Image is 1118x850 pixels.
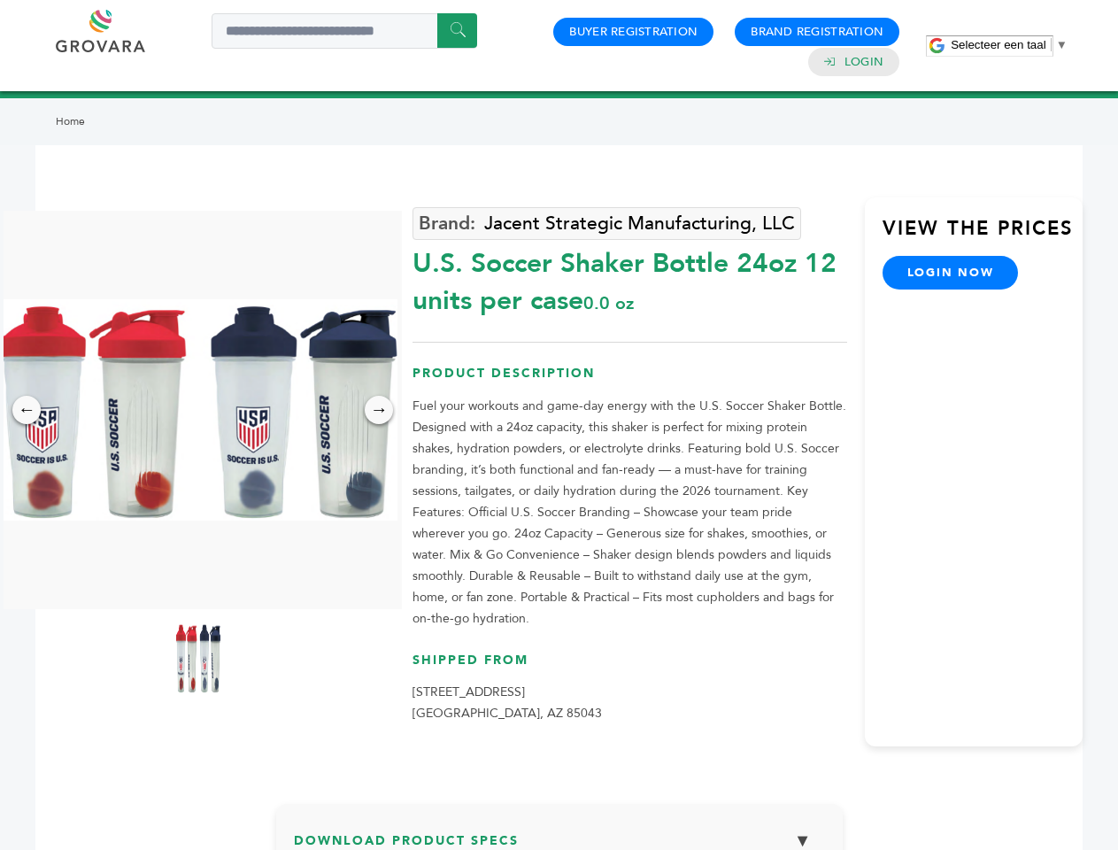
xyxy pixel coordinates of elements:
[883,215,1083,256] h3: View the Prices
[569,24,698,40] a: Buyer Registration
[365,396,393,424] div: →
[212,13,477,49] input: Search a product or brand...
[413,396,847,630] p: Fuel your workouts and game-day energy with the U.S. Soccer Shaker Bottle. Designed with a 24oz c...
[883,256,1019,290] a: login now
[12,396,41,424] div: ←
[751,24,883,40] a: Brand Registration
[413,652,847,683] h3: Shipped From
[583,291,634,315] span: 0.0 oz
[1056,38,1068,51] span: ▼
[951,38,1045,51] span: Selecteer een taal
[56,114,85,128] a: Home
[951,38,1068,51] a: Selecteer een taal​
[413,207,801,240] a: Jacent Strategic Manufacturing, LLC
[176,622,220,693] img: U.S. Soccer Shaker Bottle – 24oz 12 units per case 0.0 oz
[413,682,847,724] p: [STREET_ADDRESS] [GEOGRAPHIC_DATA], AZ 85043
[844,54,883,70] a: Login
[413,236,847,320] div: U.S. Soccer Shaker Bottle 24oz 12 units per case
[1051,38,1052,51] span: ​
[413,365,847,396] h3: Product Description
